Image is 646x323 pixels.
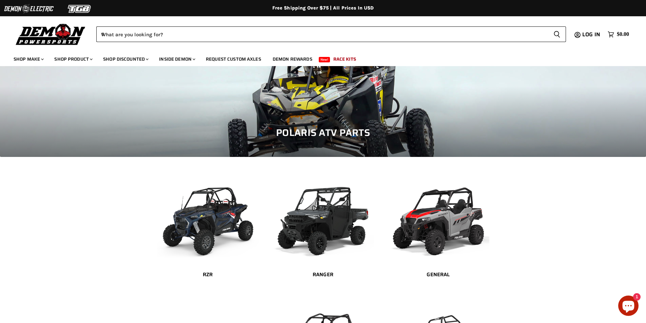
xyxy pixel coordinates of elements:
[388,271,489,278] h2: General
[319,57,330,62] span: New!
[272,177,374,262] img: Ranger
[604,29,632,39] a: $0.00
[10,127,636,139] h1: Polaris ATV Parts
[8,52,48,66] a: Shop Make
[579,32,604,38] a: Log in
[157,177,259,262] img: RZR
[272,271,374,278] h2: Ranger
[14,22,88,46] img: Demon Powersports
[582,30,600,39] span: Log in
[49,52,97,66] a: Shop Product
[201,52,266,66] a: Request Custom Axles
[157,271,259,278] h2: RZR
[96,26,566,42] form: Product
[272,267,374,283] a: Ranger
[548,26,566,42] button: Search
[3,2,54,15] img: Demon Electric Logo 2
[98,52,153,66] a: Shop Discounted
[617,31,629,38] span: $0.00
[54,2,105,15] img: TGB Logo 2
[157,267,259,283] a: RZR
[616,296,641,318] inbox-online-store-chat: Shopify online store chat
[328,52,361,66] a: Race Kits
[388,177,489,262] img: General
[268,52,317,66] a: Demon Rewards
[388,267,489,283] a: General
[52,5,594,11] div: Free Shipping Over $75 | All Prices In USD
[154,52,199,66] a: Inside Demon
[8,49,627,66] ul: Main menu
[96,26,548,42] input: When autocomplete results are available use up and down arrows to review and enter to select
